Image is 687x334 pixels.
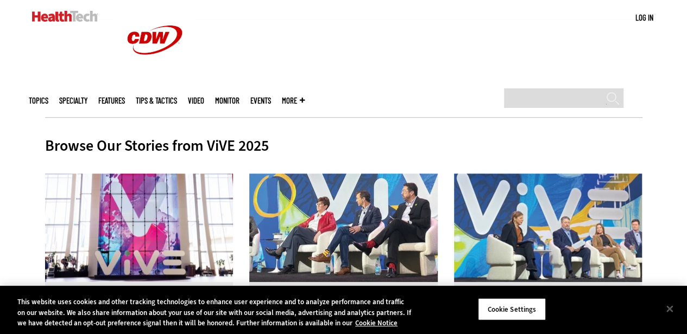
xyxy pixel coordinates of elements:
[250,97,271,105] a: Events
[355,318,398,327] a: More information about your privacy
[45,134,642,158] p: Browse Our Stories from ViVE 2025
[17,297,412,329] div: This website uses cookies and other tracking technologies to enhance user experience and to analy...
[282,97,305,105] span: More
[114,72,196,83] a: CDW
[215,97,239,105] a: MonITor
[29,97,48,105] span: Topics
[45,174,234,282] img: ViVE logo
[188,97,204,105] a: Video
[136,97,177,105] a: Tips & Tactics
[59,97,87,105] span: Specialty
[658,297,682,320] button: Close
[32,11,98,22] img: Home
[635,12,653,23] div: User menu
[478,298,546,320] button: Cookie Settings
[249,174,438,282] img: Panelists on stage at ViVE 2025
[454,174,642,282] img: Panelists on stage at ViVE 2025
[98,97,125,105] a: Features
[635,12,653,22] a: Log in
